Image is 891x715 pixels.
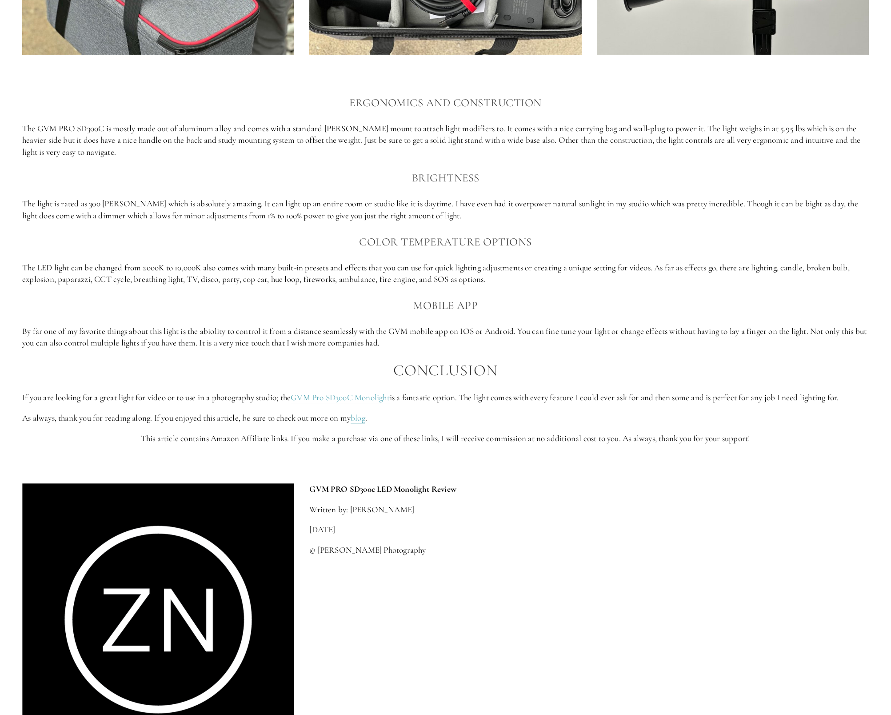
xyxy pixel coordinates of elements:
p: The LED light can be changed from 2000K to 10,000K also comes with many built-in presets and effe... [22,262,869,285]
p: Written by: [PERSON_NAME] [309,504,869,516]
h3: Ergonomics and construction [22,94,869,112]
h3: Mobile App [22,297,869,314]
strong: GVM PRO SD300c LED Monolight Review [309,484,456,494]
h2: Conclusion [22,362,869,379]
h3: Brightness [22,169,869,187]
h3: Color Temperature options [22,233,869,251]
p: If you are looking for a great light for video or to use in a photography studio; the is a fantas... [22,392,869,404]
p: The GVM PRO SD300C is mostly made out of aluminum alloy and comes with a standard [PERSON_NAME] m... [22,123,869,158]
p: [DATE] [309,524,869,536]
p: © [PERSON_NAME] Photography [309,544,869,556]
a: blog [351,413,365,424]
p: The light is rated as 300 [PERSON_NAME] which is absolutely amazing. It can light up an entire ro... [22,198,869,221]
a: GVM Pro SD300C Monolight [291,392,390,403]
p: By far one of my favorite things about this light is the abiolity to control it from a distance s... [22,325,869,349]
p: As always, thank you for reading along. If you enjoyed this article, be sure to check out more on... [22,412,869,424]
p: This article contains Amazon Affiliate links. If you make a purchase via one of these links, I wi... [22,433,869,445]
